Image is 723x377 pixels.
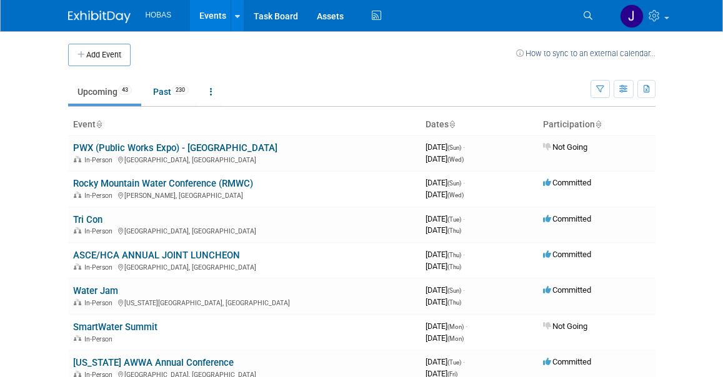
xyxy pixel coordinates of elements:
[74,227,81,233] img: In-Person Event
[447,216,461,223] span: (Tue)
[118,86,132,95] span: 43
[73,250,240,261] a: ASCE/HCA ANNUAL JOINT LUNCHEON
[463,357,465,366] span: -
[74,156,81,162] img: In-Person Event
[73,225,416,235] div: [GEOGRAPHIC_DATA], [GEOGRAPHIC_DATA]
[447,359,461,366] span: (Tue)
[463,178,465,187] span: -
[447,192,464,198] span: (Wed)
[84,335,116,343] span: In-Person
[73,142,277,154] a: PWX (Public Works Expo) - [GEOGRAPHIC_DATA]
[447,299,461,306] span: (Thu)
[84,299,116,307] span: In-Person
[73,321,157,333] a: SmartWater Summit
[463,142,465,152] span: -
[68,80,141,104] a: Upcoming43
[426,225,461,235] span: [DATE]
[74,192,81,198] img: In-Person Event
[447,335,464,342] span: (Mon)
[426,178,465,187] span: [DATE]
[146,11,172,19] span: HOBAS
[426,262,461,271] span: [DATE]
[447,287,461,294] span: (Sun)
[74,299,81,305] img: In-Person Event
[172,86,189,95] span: 230
[421,114,538,135] th: Dates
[426,154,464,164] span: [DATE]
[543,321,587,331] span: Not Going
[73,214,102,225] a: Tri Con
[84,156,116,164] span: In-Person
[68,11,131,23] img: ExhibitDay
[73,262,416,272] div: [GEOGRAPHIC_DATA], [GEOGRAPHIC_DATA]
[426,321,467,331] span: [DATE]
[538,114,656,135] th: Participation
[426,250,465,259] span: [DATE]
[74,371,81,377] img: In-Person Event
[426,142,465,152] span: [DATE]
[73,190,416,200] div: [PERSON_NAME], [GEOGRAPHIC_DATA]
[84,227,116,235] span: In-Person
[543,142,587,152] span: Not Going
[426,285,465,295] span: [DATE]
[426,214,465,223] span: [DATE]
[449,119,455,129] a: Sort by Start Date
[68,44,131,66] button: Add Event
[447,144,461,151] span: (Sun)
[543,357,591,366] span: Committed
[73,285,118,296] a: Water Jam
[595,119,601,129] a: Sort by Participation Type
[73,297,416,307] div: [US_STATE][GEOGRAPHIC_DATA], [GEOGRAPHIC_DATA]
[463,285,465,295] span: -
[466,321,467,331] span: -
[73,154,416,164] div: [GEOGRAPHIC_DATA], [GEOGRAPHIC_DATA]
[426,190,464,199] span: [DATE]
[426,297,461,306] span: [DATE]
[426,333,464,343] span: [DATE]
[463,214,465,223] span: -
[426,357,465,366] span: [DATE]
[73,178,253,189] a: Rocky Mountain Water Conference (RMWC)
[96,119,102,129] a: Sort by Event Name
[68,114,421,135] th: Event
[543,250,591,259] span: Committed
[84,192,116,200] span: In-Person
[447,180,461,187] span: (Sun)
[447,252,461,258] span: (Thu)
[447,227,461,234] span: (Thu)
[74,263,81,270] img: In-Person Event
[543,178,591,187] span: Committed
[463,250,465,259] span: -
[144,80,198,104] a: Past230
[543,285,591,295] span: Committed
[543,214,591,223] span: Committed
[620,4,644,28] img: Jennifer Jensen
[516,49,656,58] a: How to sync to an external calendar...
[447,156,464,163] span: (Wed)
[447,323,464,330] span: (Mon)
[74,335,81,341] img: In-Person Event
[73,357,234,368] a: [US_STATE] AWWA Annual Conference
[447,263,461,270] span: (Thu)
[84,263,116,272] span: In-Person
